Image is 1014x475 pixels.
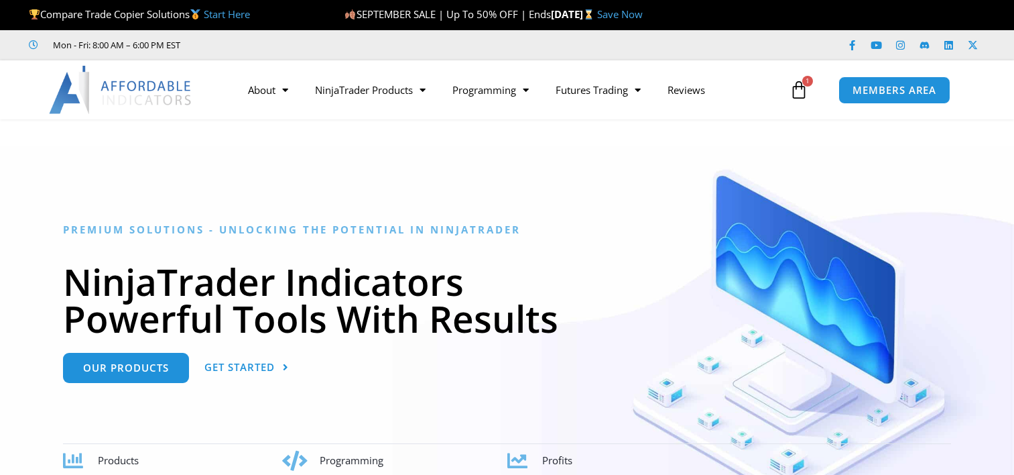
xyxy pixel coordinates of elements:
nav: Menu [235,74,786,105]
span: 1 [802,76,813,87]
span: Products [98,454,139,467]
span: Get Started [204,362,275,372]
img: LogoAI | Affordable Indicators – NinjaTrader [49,66,193,114]
span: Our Products [83,363,169,373]
strong: [DATE] [551,7,597,21]
h1: NinjaTrader Indicators Powerful Tools With Results [63,263,951,337]
a: Save Now [597,7,643,21]
span: Programming [320,454,383,467]
img: 🥇 [190,9,200,19]
a: Our Products [63,353,189,383]
img: 🏆 [29,9,40,19]
span: SEPTEMBER SALE | Up To 50% OFF | Ends [344,7,550,21]
a: Get Started [204,353,289,383]
a: Reviews [654,74,718,105]
a: MEMBERS AREA [838,76,950,104]
span: Compare Trade Copier Solutions [29,7,250,21]
a: 1 [769,70,828,109]
span: Profits [542,454,572,467]
iframe: Customer reviews powered by Trustpilot [199,38,400,52]
a: Programming [439,74,542,105]
img: ⌛ [584,9,594,19]
a: NinjaTrader Products [302,74,439,105]
a: About [235,74,302,105]
a: Start Here [204,7,250,21]
h6: Premium Solutions - Unlocking the Potential in NinjaTrader [63,223,951,236]
span: MEMBERS AREA [852,85,936,95]
span: Mon - Fri: 8:00 AM – 6:00 PM EST [50,37,180,53]
a: Futures Trading [542,74,654,105]
img: 🍂 [345,9,355,19]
